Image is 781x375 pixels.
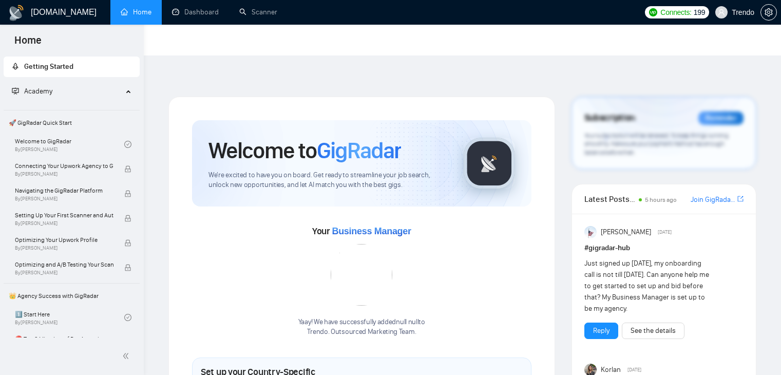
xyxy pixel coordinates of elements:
[312,226,411,237] span: Your
[584,226,597,238] img: Anisuzzaman Khan
[698,111,744,125] div: Reminder
[5,113,139,133] span: 🚀 GigRadar Quick Start
[122,351,132,361] span: double-left
[584,132,729,156] span: Your subscription will be renewed. To keep things running smoothly, make sure your payment method...
[584,242,744,254] h1: # gigradar-hub
[317,137,401,164] span: GigRadar
[593,325,609,336] a: Reply
[622,323,684,339] button: See the details
[601,227,651,238] span: [PERSON_NAME]
[124,190,131,197] span: lock
[15,259,113,270] span: Optimizing and A/B Testing Your Scanner for Better Results
[15,185,113,196] span: Navigating the GigRadar Platform
[12,63,19,70] span: rocket
[4,57,140,77] li: Getting Started
[645,196,677,203] span: 5 hours ago
[737,194,744,204] a: export
[124,141,131,148] span: check-circle
[584,109,635,127] span: Subscription
[124,165,131,173] span: lock
[124,215,131,222] span: lock
[298,317,425,337] div: Yaay! We have successfully added null null to
[15,306,124,329] a: 1️⃣ Start HereBy[PERSON_NAME]
[691,194,735,205] a: Join GigRadar Slack Community
[208,137,401,164] h1: Welcome to
[584,258,712,314] div: Just signed up [DATE], my onboarding call is not till [DATE]. Can anyone help me to get started t...
[124,239,131,247] span: lock
[124,264,131,271] span: lock
[15,235,113,245] span: Optimizing Your Upwork Profile
[15,161,113,171] span: Connecting Your Upwork Agency to GigRadar
[12,87,19,95] span: fund-projection-screen
[15,133,124,156] a: Welcome to GigRadarBy[PERSON_NAME]
[124,314,131,321] span: check-circle
[12,87,52,96] span: Academy
[464,138,515,189] img: gigradar-logo.png
[5,286,139,306] span: 👑 Agency Success with GigRadar
[331,244,392,306] img: error
[15,220,113,227] span: By [PERSON_NAME]
[24,62,73,71] span: Getting Started
[15,210,113,220] span: Setting Up Your First Scanner and Auto-Bidder
[746,340,771,365] iframe: Intercom live chat
[15,171,113,177] span: By [PERSON_NAME]
[15,245,113,251] span: By [PERSON_NAME]
[584,323,618,339] button: Reply
[15,334,113,344] span: ⛔ Top 3 Mistakes of Pro Agencies
[298,327,425,337] p: Trendo. Outsourced Marketing Team .
[658,228,672,237] span: [DATE]
[584,193,636,205] span: Latest Posts from the GigRadar Community
[631,325,676,336] a: See the details
[15,196,113,202] span: By [PERSON_NAME]
[24,87,52,96] span: Academy
[15,270,113,276] span: By [PERSON_NAME]
[332,226,411,236] span: Business Manager
[627,365,641,374] span: [DATE]
[208,171,447,190] span: We're excited to have you on board. Get ready to streamline your job search, unlock new opportuni...
[737,195,744,203] span: export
